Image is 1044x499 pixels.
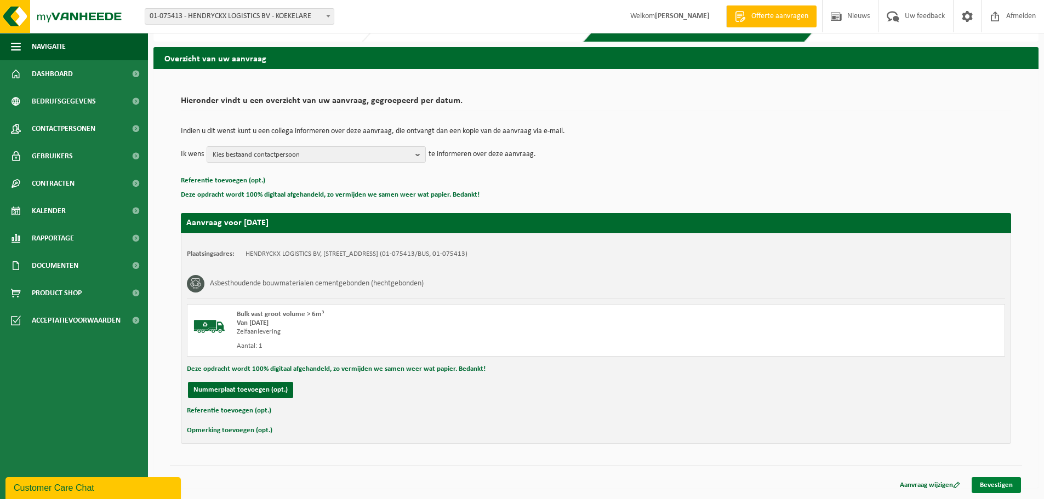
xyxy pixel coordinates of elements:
span: Bedrijfsgegevens [32,88,96,115]
span: 01-075413 - HENDRYCKX LOGISTICS BV - KOEKELARE [145,9,334,24]
button: Deze opdracht wordt 100% digitaal afgehandeld, zo vermijden we samen weer wat papier. Bedankt! [187,362,486,376]
div: Zelfaanlevering [237,328,640,336]
img: BL-SO-LV.png [193,310,226,343]
span: Dashboard [32,60,73,88]
button: Kies bestaand contactpersoon [207,146,426,163]
div: Aantal: 1 [237,342,640,351]
iframe: chat widget [5,475,183,499]
span: Kies bestaand contactpersoon [213,147,411,163]
button: Nummerplaat toevoegen (opt.) [188,382,293,398]
strong: [PERSON_NAME] [655,12,710,20]
span: Product Shop [32,279,82,307]
h2: Hieronder vindt u een overzicht van uw aanvraag, gegroepeerd per datum. [181,96,1011,111]
a: Offerte aanvragen [726,5,817,27]
span: Contracten [32,170,75,197]
h3: Asbesthoudende bouwmaterialen cementgebonden (hechtgebonden) [210,275,424,292]
span: Bulk vast groot volume > 6m³ [237,311,324,318]
p: te informeren over deze aanvraag. [429,146,536,163]
span: Navigatie [32,33,66,60]
button: Deze opdracht wordt 100% digitaal afgehandeld, zo vermijden we samen weer wat papier. Bedankt! [181,188,480,202]
button: Opmerking toevoegen (opt.) [187,423,272,438]
p: Indien u dit wenst kunt u een collega informeren over deze aanvraag, die ontvangt dan een kopie v... [181,128,1011,135]
strong: Aanvraag voor [DATE] [186,219,269,227]
strong: Plaatsingsadres: [187,250,235,257]
span: Kalender [32,197,66,225]
a: Aanvraag wijzigen [892,477,968,493]
span: Offerte aanvragen [749,11,811,22]
span: Contactpersonen [32,115,95,142]
td: HENDRYCKX LOGISTICS BV, [STREET_ADDRESS] (01-075413/BUS, 01-075413) [246,250,467,259]
button: Referentie toevoegen (opt.) [187,404,271,418]
span: Rapportage [32,225,74,252]
h2: Overzicht van uw aanvraag [153,47,1039,68]
span: 01-075413 - HENDRYCKX LOGISTICS BV - KOEKELARE [145,8,334,25]
span: Gebruikers [32,142,73,170]
a: Bevestigen [972,477,1021,493]
span: Acceptatievoorwaarden [32,307,121,334]
p: Ik wens [181,146,204,163]
button: Referentie toevoegen (opt.) [181,174,265,188]
strong: Van [DATE] [237,319,269,326]
span: Documenten [32,252,78,279]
